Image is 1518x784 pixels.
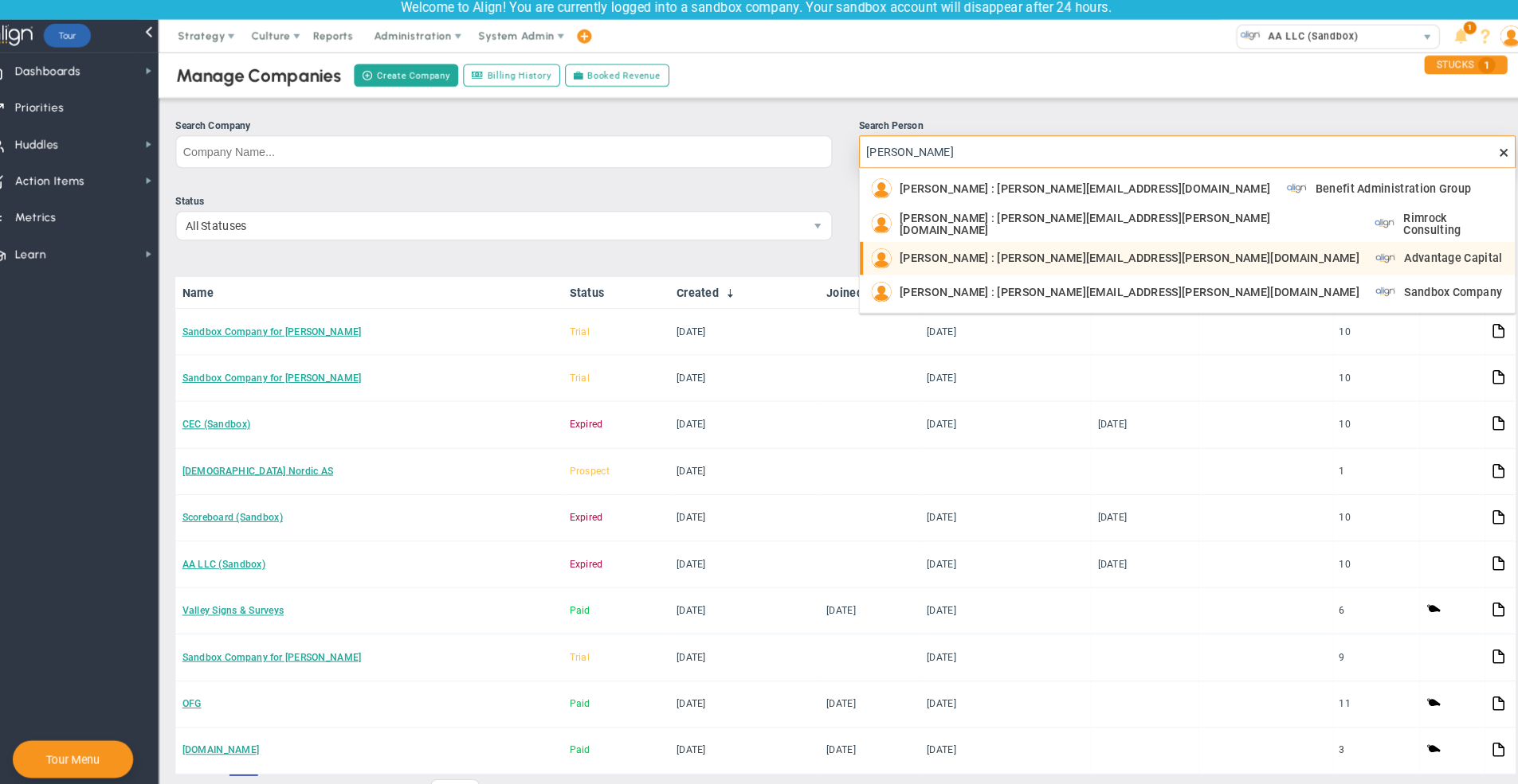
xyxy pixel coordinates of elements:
span: Strategy [194,34,240,46]
span: Trial [576,642,596,653]
td: [DATE] [920,490,1087,535]
span: Culture [266,34,304,46]
img: Advantage Capital [1365,248,1385,268]
span: Advantage Capital [1393,252,1489,263]
td: 10 [1323,307,1408,353]
td: [DATE] [675,626,822,671]
span: [PERSON_NAME] : [PERSON_NAME][EMAIL_ADDRESS][PERSON_NAME][DOMAIN_NAME] [900,213,1348,236]
td: [DATE] [822,672,920,717]
a: Created [681,285,815,298]
td: [DATE] [675,535,822,580]
a: Joined [828,285,913,298]
span: Trial [576,324,596,335]
td: [DATE] [920,626,1087,671]
td: [DATE] [675,398,822,443]
img: Benefit Administration Group [1278,180,1298,200]
span: Action Items [34,166,102,200]
a: Billing History [473,68,567,90]
td: [DATE] [675,490,822,535]
button: Tour Menu [60,741,122,755]
td: 10 [1323,490,1408,535]
span: clear [1502,147,1515,160]
td: 10 [1323,398,1408,443]
a: Sandbox Company for [PERSON_NAME] [198,642,373,653]
span: Learn [34,238,65,271]
td: [DATE] [1087,490,1192,535]
input: Search Company [191,138,834,170]
a: [DEMOGRAPHIC_DATA] Nordic AS [198,460,345,471]
span: [PERSON_NAME] : [PERSON_NAME][EMAIL_ADDRESS][DOMAIN_NAME] [900,185,1262,196]
td: 11 [1323,672,1408,717]
span: 1 [1465,61,1482,77]
a: Name [198,285,563,298]
td: 3 [1323,717,1408,763]
a: Status [576,285,668,298]
span: Dashboards [34,59,99,92]
a: AA LLC (Sandbox) [198,552,279,563]
td: 9 [1323,626,1408,671]
div: Search Person [860,121,1502,136]
img: 33488.Company.photo [1233,30,1253,50]
td: [DATE] [675,307,822,353]
span: select [1404,30,1427,53]
td: [DATE] [822,580,920,626]
span: Metrics [34,202,75,236]
td: [DATE] [920,398,1087,443]
a: Sandbox Company for [PERSON_NAME] [198,369,373,380]
td: [DATE] [675,444,822,490]
input: Search Person [860,138,1502,170]
a: Scoreboard (Sandbox) [198,505,296,517]
td: 1 [1323,444,1408,490]
span: Paid [576,597,597,608]
td: [DATE] [822,717,920,763]
span: Expired [576,552,609,563]
li: Help & Frequently Asked Questions (FAQ) [1461,25,1485,57]
img: Tom Daly [872,180,892,200]
td: [DATE] [675,717,822,763]
span: [PERSON_NAME] : [PERSON_NAME][EMAIL_ADDRESS][PERSON_NAME][DOMAIN_NAME] [900,252,1349,263]
div: Status [191,195,834,210]
img: Tom Daly [872,281,892,301]
span: Rimrock Consulting [1392,213,1493,236]
div: Search Company [191,121,834,136]
span: AA LLC (Sandbox) [1253,30,1347,51]
a: [DOMAIN_NAME] [198,733,273,744]
a: CEC (Sandbox) [198,415,265,426]
span: 1 [1451,26,1464,39]
button: Create Company [366,68,468,90]
span: Benefit Administration Group [1306,185,1458,196]
span: select [806,213,833,240]
td: [DATE] [920,307,1087,353]
img: Tom Daly [872,214,892,234]
span: Expired [576,505,609,517]
td: [DATE] [920,353,1087,398]
span: All Statuses [192,213,806,240]
td: [DATE] [920,672,1087,717]
span: Administration [385,34,461,46]
a: Sandbox Company for [PERSON_NAME] [198,324,373,335]
td: [DATE] [675,672,822,717]
a: Valley Signs & Surveys [198,597,297,608]
li: Announcements [1436,25,1461,57]
span: Prospect [576,460,615,471]
td: [DATE] [920,580,1087,626]
a: OFG [198,688,216,699]
span: Trial [576,369,596,380]
td: [DATE] [920,535,1087,580]
span: Huddles [34,131,77,164]
img: Tom Daly [872,248,892,268]
td: [DATE] [675,580,822,626]
img: 48978.Person.photo [1487,30,1508,52]
span: [PERSON_NAME] : [PERSON_NAME][EMAIL_ADDRESS][PERSON_NAME][DOMAIN_NAME] [900,286,1349,297]
td: [DATE] [675,353,822,398]
span: Paid [576,733,597,744]
img: Rimrock Consulting [1364,214,1384,234]
span: Priorities [34,95,82,128]
td: 10 [1323,353,1408,398]
td: [DATE] [1087,398,1192,443]
td: 6 [1323,580,1408,626]
span: Paid [576,688,597,699]
a: Booked Revenue [572,68,674,90]
td: [DATE] [1087,535,1192,580]
div: STUCKS [1413,60,1494,78]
